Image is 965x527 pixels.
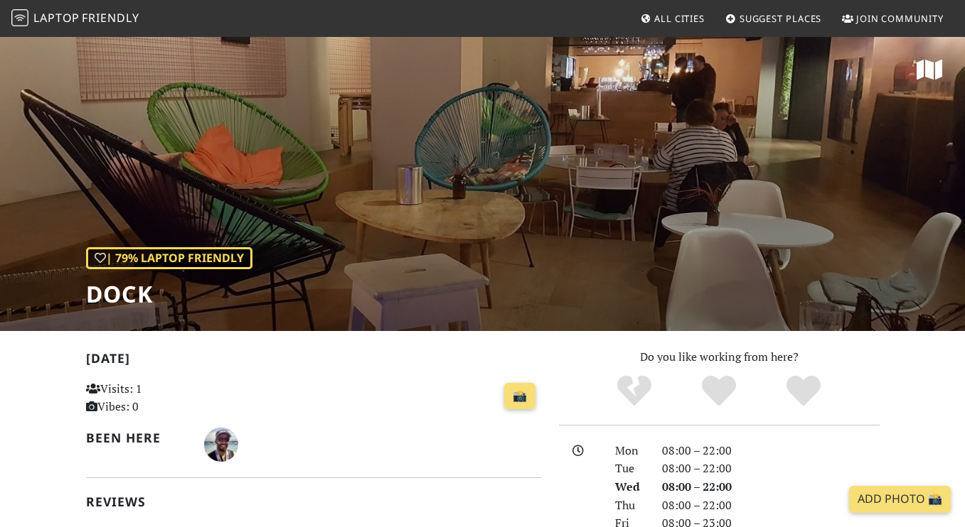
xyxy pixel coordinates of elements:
[607,478,654,496] div: Wed
[634,6,710,31] a: All Cities
[654,496,888,515] div: 08:00 – 22:00
[677,374,762,409] div: Yes
[504,383,535,410] a: 📸
[607,442,654,460] div: Mon
[11,9,28,26] img: LaptopFriendly
[856,12,944,25] span: Join Community
[654,12,705,25] span: All Cities
[86,351,542,371] h2: [DATE]
[654,442,888,460] div: 08:00 – 22:00
[86,430,187,445] h2: Been here
[204,428,238,462] img: 1065-carlos.jpg
[204,435,238,451] span: Carlos Monteiro
[86,494,542,509] h2: Reviews
[86,281,252,308] h1: Dock
[86,380,227,416] p: Visits: 1 Vibes: 0
[849,486,951,513] a: Add Photo 📸
[607,460,654,478] div: Tue
[607,496,654,515] div: Thu
[86,247,252,270] div: | 79% Laptop Friendly
[761,374,846,409] div: Definitely!
[559,348,880,366] p: Do you like working from here?
[33,10,80,26] span: Laptop
[836,6,949,31] a: Join Community
[654,478,888,496] div: 08:00 – 22:00
[82,10,139,26] span: Friendly
[592,374,677,409] div: No
[654,460,888,478] div: 08:00 – 22:00
[740,12,822,25] span: Suggest Places
[720,6,828,31] a: Suggest Places
[11,6,139,31] a: LaptopFriendly LaptopFriendly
